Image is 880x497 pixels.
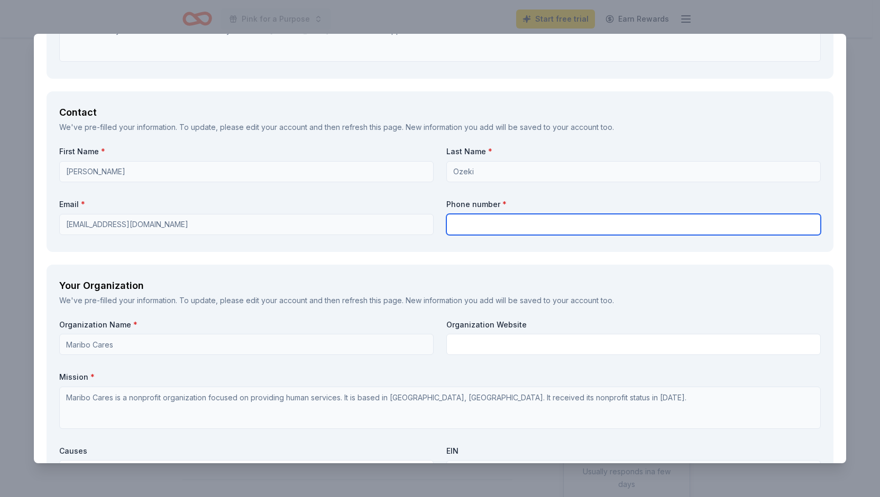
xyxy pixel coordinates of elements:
div: Contact [59,104,821,121]
div: We've pre-filled your information. To update, please and then refresh this page. New information ... [59,121,821,134]
div: Your Organization [59,277,821,294]
label: Organization Name [59,320,434,330]
a: edit your account [246,296,307,305]
label: Email [59,199,434,210]
a: edit your account [246,123,307,132]
textarea: This community festival event is to raise money for a local [MEDICAL_DATA] Resource and Support C... [59,20,821,62]
label: Organization Website [446,320,821,330]
div: We've pre-filled your information. To update, please and then refresh this page. New information ... [59,294,821,307]
label: Last Name [446,146,821,157]
label: First Name [59,146,434,157]
label: EIN [446,446,821,456]
label: Phone number [446,199,821,210]
label: Causes [59,446,434,456]
textarea: Maribo Cares is a nonprofit organization focused on providing human services. It is based in [GEO... [59,387,821,429]
button: Select [59,460,434,482]
label: Mission [59,372,821,382]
